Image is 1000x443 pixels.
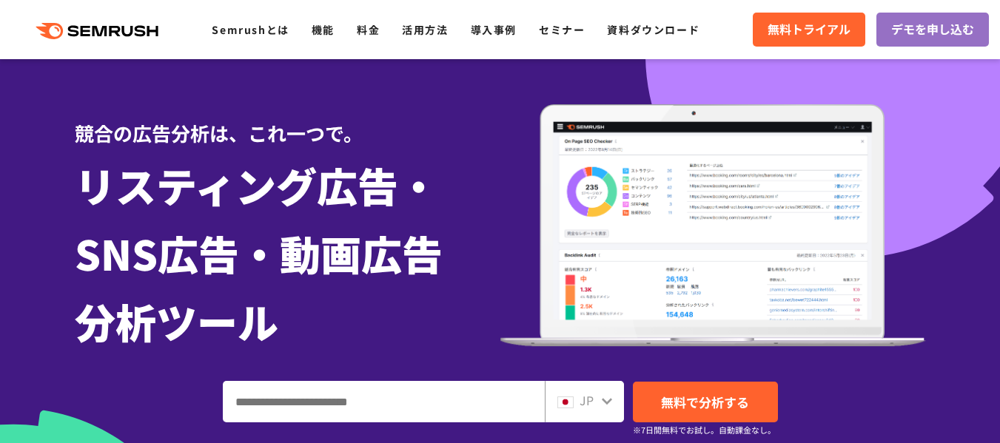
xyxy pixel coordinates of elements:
[357,22,380,37] a: 料金
[212,22,289,37] a: Semrushとは
[312,22,335,37] a: 機能
[876,13,989,47] a: デモを申し込む
[633,423,776,437] small: ※7日間無料でお試し。自動課金なし。
[753,13,865,47] a: 無料トライアル
[402,22,448,37] a: 活用方法
[891,20,974,39] span: デモを申し込む
[539,22,585,37] a: セミナー
[661,393,749,411] span: 無料で分析する
[768,20,850,39] span: 無料トライアル
[224,382,544,422] input: ドメイン、キーワードまたはURLを入力してください
[607,22,699,37] a: 資料ダウンロード
[75,151,500,355] h1: リスティング広告・ SNS広告・動画広告 分析ツール
[580,391,594,409] span: JP
[471,22,517,37] a: 導入事例
[633,382,778,422] a: 無料で分析する
[75,96,500,147] div: 競合の広告分析は、これ一つで。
